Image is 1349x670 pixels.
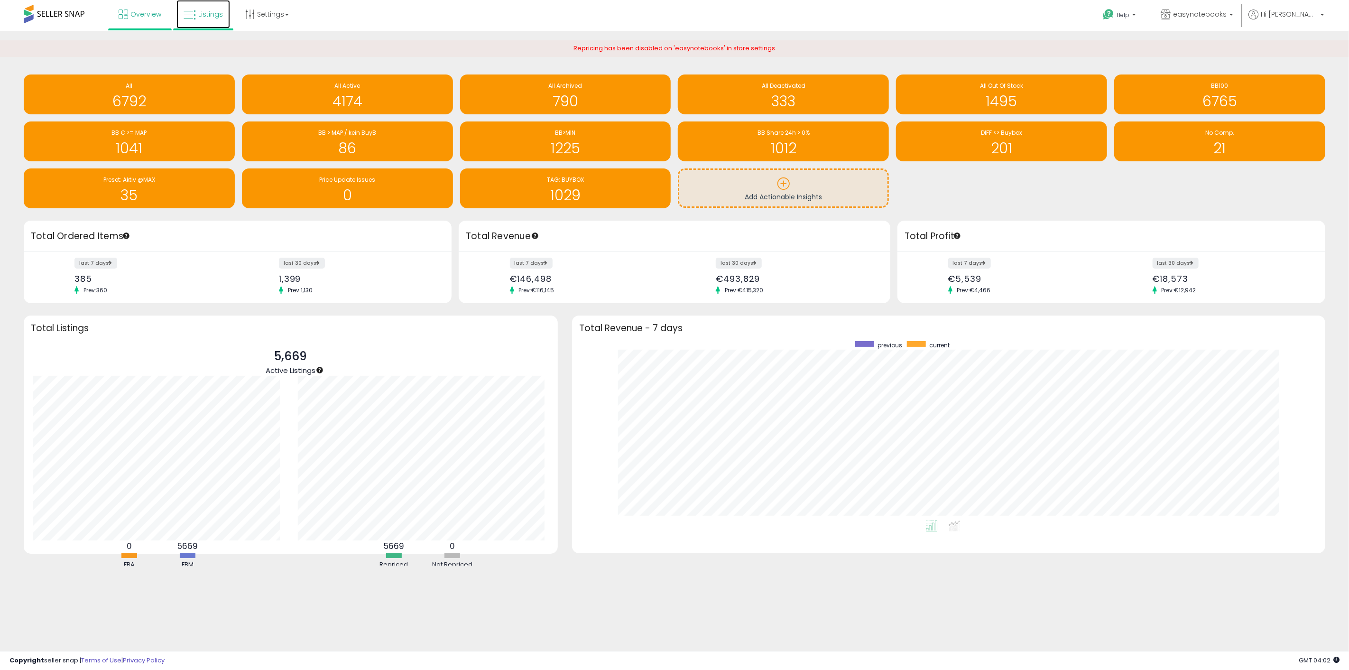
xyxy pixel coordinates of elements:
span: All Active [334,82,360,90]
span: Active Listings [266,365,315,375]
span: All Out Of Stock [980,82,1023,90]
h1: 0 [247,187,448,203]
span: Add Actionable Insights [745,192,822,202]
span: Preset: Aktiv @MAX [103,176,155,184]
div: Not Repriced [424,560,480,569]
span: BB Share 24h > 0% [758,129,810,137]
h1: 86 [247,140,448,156]
h1: 35 [28,187,230,203]
span: easynotebooks [1173,9,1227,19]
div: €18,573 [1153,274,1309,284]
h1: 1041 [28,140,230,156]
a: Preset: Aktiv @MAX 35 [24,168,235,208]
span: Help [1117,11,1129,19]
span: Price Update Issues [319,176,375,184]
span: BB € >= MAP [111,129,147,137]
label: last 7 days [510,258,553,269]
h3: Total Ordered Items [31,230,444,243]
span: Listings [198,9,223,19]
a: All 6792 [24,74,235,114]
span: Prev: 1,130 [283,286,317,294]
h1: 1225 [465,140,666,156]
span: All [126,82,132,90]
h1: 6792 [28,93,230,109]
span: Repricing has been disabled on 'easynotebooks' in store settings [574,44,776,53]
span: All Deactivated [762,82,805,90]
h3: Total Profit [905,230,1318,243]
div: €493,829 [716,274,873,284]
label: last 7 days [74,258,117,269]
div: Tooltip anchor [531,232,539,240]
h1: 1012 [683,140,884,156]
span: All Archived [549,82,582,90]
a: Hi [PERSON_NAME] [1248,9,1324,31]
a: BB > MAP / kein BuyB 86 [242,121,453,161]
span: DIFF <> Buybox [981,129,1022,137]
span: Prev: €116,145 [514,286,559,294]
a: BB Share 24h > 0% 1012 [678,121,889,161]
a: Add Actionable Insights [679,170,887,206]
h3: Total Listings [31,325,551,332]
h1: 333 [683,93,884,109]
div: €146,498 [510,274,667,284]
a: BB100 6765 [1114,74,1325,114]
label: last 30 days [279,258,325,269]
span: TAG: BUYBOX [547,176,584,184]
span: Overview [130,9,161,19]
b: 0 [127,540,132,552]
span: Prev: 360 [79,286,112,294]
div: Tooltip anchor [122,232,130,240]
span: previous [878,341,902,349]
label: last 7 days [948,258,991,269]
a: TAG: BUYBOX 1029 [460,168,671,208]
b: 0 [450,540,455,552]
p: 5,669 [266,347,315,365]
div: Tooltip anchor [315,366,324,374]
span: BB > MAP / kein BuyB [318,129,376,137]
a: All Active 4174 [242,74,453,114]
a: DIFF <> Buybox 201 [896,121,1107,161]
div: Repriced [365,560,422,569]
a: Price Update Issues 0 [242,168,453,208]
h3: Total Revenue [466,230,883,243]
h1: 6765 [1119,93,1321,109]
a: All Out Of Stock 1495 [896,74,1107,114]
b: 5669 [177,540,198,552]
label: last 30 days [1153,258,1199,269]
span: Hi [PERSON_NAME] [1261,9,1318,19]
div: FBA [101,560,157,569]
a: Help [1095,1,1146,31]
h1: 201 [901,140,1102,156]
div: 385 [74,274,231,284]
span: BB>MIN [555,129,576,137]
h1: 790 [465,93,666,109]
h3: Total Revenue - 7 days [579,325,1318,332]
div: 1,399 [279,274,435,284]
div: Tooltip anchor [953,232,961,240]
h1: 1495 [901,93,1102,109]
span: Prev: €4,466 [952,286,996,294]
h1: 4174 [247,93,448,109]
div: FBM [159,560,216,569]
span: No Comp. [1205,129,1234,137]
span: current [929,341,950,349]
a: BB € >= MAP 1041 [24,121,235,161]
label: last 30 days [716,258,762,269]
a: All Deactivated 333 [678,74,889,114]
span: Prev: €415,320 [720,286,768,294]
a: BB>MIN 1225 [460,121,671,161]
h1: 21 [1119,140,1321,156]
h1: 1029 [465,187,666,203]
span: Prev: €12,942 [1157,286,1201,294]
a: All Archived 790 [460,74,671,114]
span: BB100 [1211,82,1229,90]
b: 5669 [384,540,404,552]
a: No Comp. 21 [1114,121,1325,161]
i: Get Help [1102,9,1114,20]
div: €5,539 [948,274,1104,284]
